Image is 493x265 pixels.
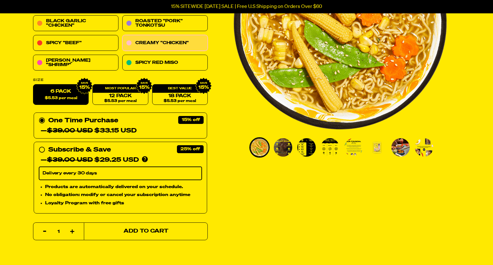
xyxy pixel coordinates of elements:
[344,138,363,157] img: Creamy "Chicken" Ramen
[249,137,270,158] li: Go to slide 1
[367,137,387,158] li: Go to slide 6
[391,138,410,157] img: Creamy "Chicken" Ramen
[37,223,80,241] input: quantity
[250,138,269,157] img: Creamy "Chicken" Ramen
[124,229,168,234] span: Add to Cart
[164,99,196,103] span: $5.53 per meal
[45,183,202,190] li: Products are automatically delivered on your schedule.
[273,137,293,158] li: Go to slide 2
[3,236,67,262] iframe: Marketing Popup
[171,4,322,10] p: 15% SITEWIDE [DATE] SALE | Free U.S Shipping on Orders Over $60
[136,78,152,94] img: IMG_9632.png
[76,78,93,94] img: IMG_9632.png
[122,55,208,71] a: Spicy Red Miso
[41,126,137,136] div: — $33.15 USD
[33,35,118,51] a: Spicy "Beef"
[415,138,433,157] img: Creamy "Chicken" Ramen
[321,138,339,157] img: Creamy "Chicken" Ramen
[45,192,202,199] li: No obligation: modify or cancel your subscription anytime
[84,222,208,240] button: Add to Cart
[414,137,434,158] li: Go to slide 8
[343,137,364,158] li: Go to slide 5
[104,99,137,103] span: $5.53 per meal
[368,138,386,157] img: Creamy "Chicken" Ramen
[47,157,93,163] del: $39.00 USD
[122,16,208,31] a: Roasted "Pork" Tonkotsu
[33,85,89,105] label: 6 Pack
[122,35,208,51] a: Creamy "Chicken"
[92,85,148,105] a: 12 Pack$5.53 per meal
[296,137,317,158] li: Go to slide 3
[45,96,77,100] span: $5.53 per meal
[33,16,118,31] a: Black Garlic "Chicken"
[152,85,208,105] a: 18 Pack$5.53 per meal
[39,116,202,136] div: One Time Purchase
[33,78,208,82] label: Size
[274,138,292,157] img: Creamy "Chicken" Ramen
[320,137,340,158] li: Go to slide 4
[195,78,212,94] img: IMG_9632.png
[45,200,202,207] li: Loyalty Program with free gifts
[41,155,139,165] div: — $29.25 USD
[48,145,111,155] div: Subscribe & Save
[39,167,202,180] select: Subscribe & Save —$39.00 USD$29.25 USD Products are automatically delivered on your schedule. No ...
[390,137,411,158] li: Go to slide 7
[47,128,93,134] del: $39.00 USD
[33,55,118,71] a: [PERSON_NAME] "Shrimp"
[233,137,447,158] div: PDP main carousel thumbnails
[297,138,316,157] img: Creamy "Chicken" Ramen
